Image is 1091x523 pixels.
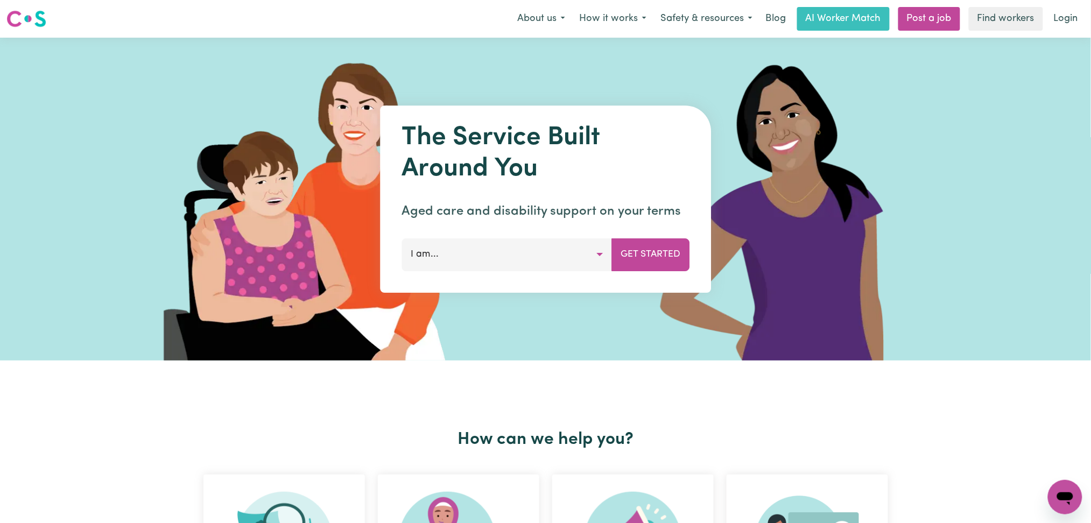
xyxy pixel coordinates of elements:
button: Safety & resources [653,8,759,30]
button: I am... [402,238,612,271]
a: Login [1047,7,1085,31]
h1: The Service Built Around You [402,123,689,185]
a: Find workers [969,7,1043,31]
button: About us [510,8,572,30]
p: Aged care and disability support on your terms [402,202,689,221]
button: How it works [572,8,653,30]
img: Careseekers logo [6,9,46,29]
a: AI Worker Match [797,7,890,31]
a: Post a job [898,7,960,31]
button: Get Started [611,238,689,271]
a: Careseekers logo [6,6,46,31]
h2: How can we help you? [197,429,895,450]
iframe: Button to launch messaging window [1048,480,1082,514]
a: Blog [759,7,793,31]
